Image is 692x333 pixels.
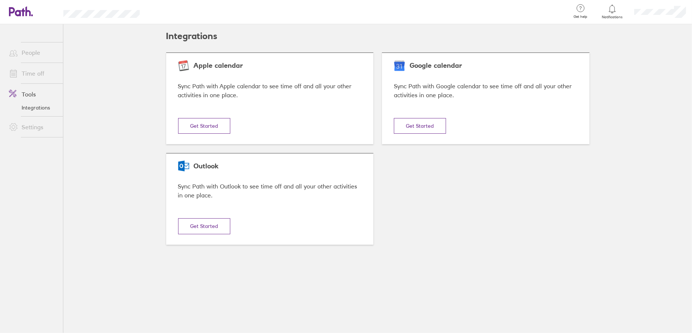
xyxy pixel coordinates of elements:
[178,82,362,100] div: Sync Path with Apple calendar to see time off and all your other activities in one place.
[3,120,63,134] a: Settings
[394,62,578,70] div: Google calendar
[3,102,63,114] a: Integrations
[3,66,63,81] a: Time off
[600,4,625,19] a: Notifications
[600,15,625,19] span: Notifications
[166,24,218,48] h2: Integrations
[3,87,63,102] a: Tools
[3,45,63,60] a: People
[394,82,578,100] div: Sync Path with Google calendar to see time off and all your other activities in one place.
[394,118,446,134] button: Get Started
[178,218,230,234] button: Get Started
[178,62,362,70] div: Apple calendar
[569,15,593,19] span: Get help
[178,162,362,170] div: Outlook
[178,118,230,134] button: Get Started
[178,182,362,200] div: Sync Path with Outlook to see time off and all your other activities in one place.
